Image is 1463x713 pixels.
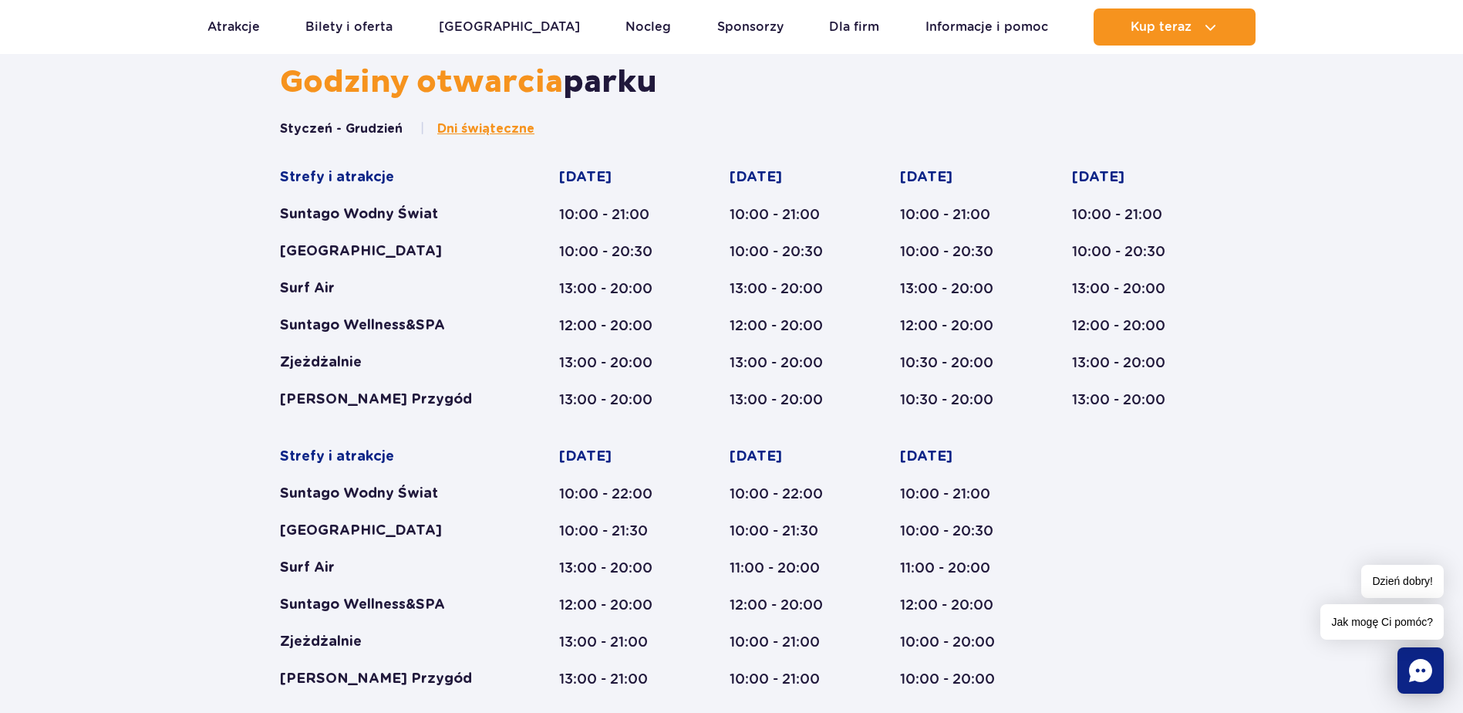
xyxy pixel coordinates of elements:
a: Sponsorzy [717,8,784,46]
div: Chat [1397,647,1444,694]
div: Strefy i atrakcje [280,168,500,187]
div: [DATE] [730,448,841,466]
div: 11:00 - 20:00 [900,559,1013,577]
div: 10:00 - 20:30 [900,242,1013,261]
div: 10:00 - 21:00 [730,670,841,688]
div: 13:00 - 20:00 [559,390,670,409]
h2: parku [280,63,1183,102]
div: 10:00 - 20:00 [900,633,1013,651]
div: Surf Air [280,559,500,577]
a: Atrakcje [207,8,260,46]
div: 10:00 - 21:00 [559,205,670,224]
div: 13:00 - 20:00 [559,279,670,298]
div: 10:00 - 21:00 [900,485,1013,503]
div: [DATE] [559,448,670,466]
button: Kup teraz [1094,8,1256,46]
div: 10:00 - 21:30 [730,522,841,540]
div: 10:00 - 22:00 [730,485,841,503]
div: 13:00 - 20:00 [1072,390,1183,409]
div: 10:00 - 21:00 [730,633,841,651]
div: 13:00 - 20:00 [730,353,841,372]
a: Dla firm [829,8,879,46]
span: Godziny otwarcia [280,63,563,102]
div: 12:00 - 20:00 [559,596,670,614]
div: [GEOGRAPHIC_DATA] [280,522,500,540]
div: 13:00 - 20:00 [730,279,841,298]
div: [DATE] [900,448,1013,466]
div: 12:00 - 20:00 [730,596,841,614]
div: 10:00 - 21:00 [1072,205,1183,224]
div: Suntago Wodny Świat [280,485,500,503]
div: [DATE] [559,168,670,187]
div: 10:00 - 22:00 [559,485,670,503]
div: 10:00 - 20:00 [900,670,1013,688]
div: 13:00 - 20:00 [730,390,841,409]
div: 10:30 - 20:00 [900,390,1013,409]
a: [GEOGRAPHIC_DATA] [439,8,580,46]
button: Styczeń - Grudzień [280,120,403,137]
div: 10:00 - 20:30 [730,242,841,261]
div: Suntago Wellness&SPA [280,316,500,335]
div: 12:00 - 20:00 [559,316,670,335]
div: Surf Air [280,279,500,298]
div: 13:00 - 20:00 [559,353,670,372]
span: Dzień dobry! [1361,565,1444,598]
div: [DATE] [730,168,841,187]
div: 12:00 - 20:00 [900,316,1013,335]
a: Bilety i oferta [305,8,393,46]
a: Informacje i pomoc [925,8,1048,46]
div: [DATE] [900,168,1013,187]
a: Nocleg [625,8,671,46]
div: 13:00 - 21:00 [559,633,670,651]
div: 10:30 - 20:00 [900,353,1013,372]
div: 10:00 - 21:00 [900,205,1013,224]
div: [GEOGRAPHIC_DATA] [280,242,500,261]
div: 13:00 - 20:00 [1072,353,1183,372]
div: 13:00 - 20:00 [559,559,670,577]
div: Strefy i atrakcje [280,448,500,466]
div: 12:00 - 20:00 [730,316,841,335]
span: Jak mogę Ci pomóc? [1320,604,1444,640]
span: Dni świąteczne [437,120,534,137]
button: Dni świąteczne [420,120,534,137]
div: 11:00 - 20:00 [730,559,841,577]
div: 10:00 - 21:00 [730,205,841,224]
div: 13:00 - 20:00 [900,279,1013,298]
div: 13:00 - 21:00 [559,670,670,688]
div: Suntago Wellness&SPA [280,596,500,614]
span: Kup teraz [1131,20,1192,34]
div: 10:00 - 20:30 [1072,242,1183,261]
div: 10:00 - 20:30 [900,522,1013,540]
div: [DATE] [1072,168,1183,187]
div: 12:00 - 20:00 [900,596,1013,614]
div: [PERSON_NAME] Przygód [280,670,500,688]
div: Suntago Wodny Świat [280,205,500,224]
div: [PERSON_NAME] Przygód [280,390,500,409]
div: Zjeżdżalnie [280,353,500,372]
div: Zjeżdżalnie [280,633,500,651]
div: 10:00 - 21:30 [559,522,670,540]
div: 10:00 - 20:30 [559,242,670,261]
div: 12:00 - 20:00 [1072,316,1183,335]
div: 13:00 - 20:00 [1072,279,1183,298]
